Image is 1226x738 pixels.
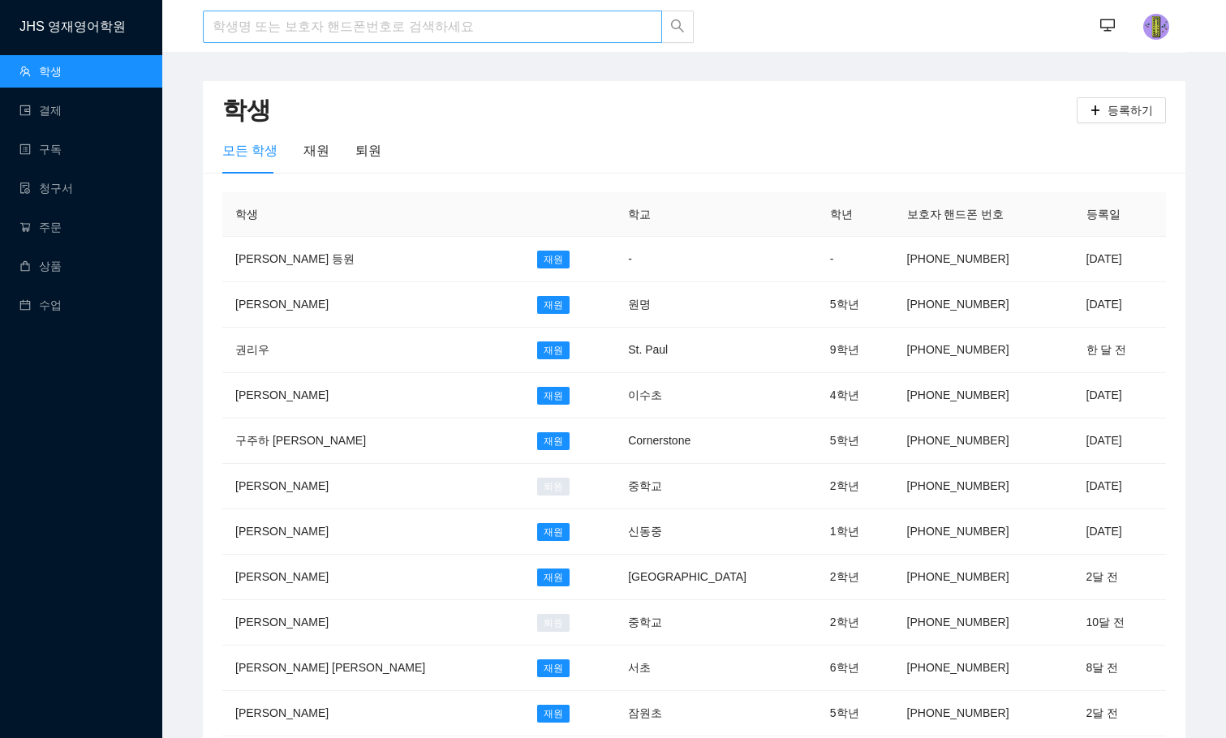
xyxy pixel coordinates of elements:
[222,140,277,161] div: 모든 학생
[222,373,524,418] td: [PERSON_NAME]
[19,104,62,117] a: wallet결제
[615,237,817,282] td: -
[355,140,381,161] div: 퇴원
[222,555,524,600] td: [PERSON_NAME]
[1073,646,1166,691] td: 8달 전
[1073,691,1166,736] td: 2달 전
[670,19,685,36] span: search
[222,94,1077,127] h2: 학생
[222,464,524,509] td: [PERSON_NAME]
[615,464,817,509] td: 중학교
[615,555,817,600] td: [GEOGRAPHIC_DATA]
[537,659,570,677] span: 재원
[537,569,570,586] span: 재원
[894,691,1073,736] td: [PHONE_NUMBER]
[1073,418,1166,464] td: [DATE]
[537,478,570,496] span: 퇴원
[661,11,694,43] button: search
[303,140,329,161] div: 재원
[537,387,570,405] span: 재원
[817,418,894,464] td: 5학년
[615,600,817,646] td: 중학교
[222,509,524,555] td: [PERSON_NAME]
[894,464,1073,509] td: [PHONE_NUMBER]
[19,182,73,195] a: file-done청구서
[1073,464,1166,509] td: [DATE]
[537,614,570,632] span: 퇴원
[894,192,1073,237] th: 보호자 핸드폰 번호
[817,646,894,691] td: 6학년
[1073,509,1166,555] td: [DATE]
[894,328,1073,373] td: [PHONE_NUMBER]
[894,282,1073,328] td: [PHONE_NUMBER]
[817,237,894,282] td: -
[1073,237,1166,282] td: [DATE]
[615,328,817,373] td: St. Paul
[615,418,817,464] td: Cornerstone
[615,282,817,328] td: 원명
[1073,373,1166,418] td: [DATE]
[19,260,62,272] a: shopping상품
[615,646,817,691] td: 서초
[537,432,570,450] span: 재원
[894,237,1073,282] td: [PHONE_NUMBER]
[222,600,524,646] td: [PERSON_NAME]
[817,555,894,600] td: 2학년
[537,705,570,723] span: 재원
[19,143,62,156] a: profile구독
[817,373,894,418] td: 4학년
[1100,18,1115,35] span: desktop
[203,11,662,43] input: 학생명 또는 보호자 핸드폰번호로 검색하세요
[537,296,570,314] span: 재원
[222,237,524,282] td: [PERSON_NAME] 등원
[537,251,570,268] span: 재원
[19,221,62,234] a: shopping-cart주문
[894,373,1073,418] td: [PHONE_NUMBER]
[222,691,524,736] td: [PERSON_NAME]
[1143,14,1169,40] img: photo.jpg
[817,464,894,509] td: 2학년
[615,691,817,736] td: 잠원초
[537,341,570,359] span: 재원
[817,691,894,736] td: 5학년
[222,418,524,464] td: 구주하 [PERSON_NAME]
[1077,97,1166,123] button: plus등록하기
[1073,600,1166,646] td: 10달 전
[894,418,1073,464] td: [PHONE_NUMBER]
[615,192,817,237] th: 학교
[894,555,1073,600] td: [PHONE_NUMBER]
[817,192,894,237] th: 학년
[894,646,1073,691] td: [PHONE_NUMBER]
[1108,101,1153,119] span: 등록하기
[537,523,570,541] span: 재원
[1090,105,1101,118] span: plus
[222,282,524,328] td: [PERSON_NAME]
[222,192,524,237] th: 학생
[222,328,524,373] td: 권리우
[817,600,894,646] td: 2학년
[19,65,62,78] a: team학생
[817,509,894,555] td: 1학년
[222,646,524,691] td: [PERSON_NAME] [PERSON_NAME]
[615,509,817,555] td: 신동중
[1073,555,1166,600] td: 2달 전
[19,298,62,311] a: calendar수업
[615,373,817,418] td: 이수초
[817,282,894,328] td: 5학년
[894,600,1073,646] td: [PHONE_NUMBER]
[1073,328,1166,373] td: 한 달 전
[817,328,894,373] td: 9학년
[1073,192,1166,237] th: 등록일
[1091,10,1124,42] button: desktop
[1073,282,1166,328] td: [DATE]
[894,509,1073,555] td: [PHONE_NUMBER]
